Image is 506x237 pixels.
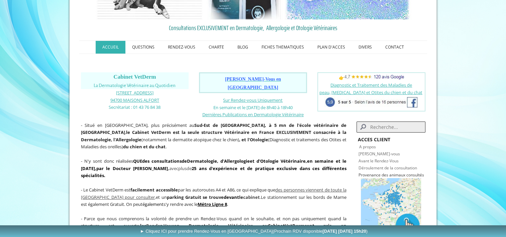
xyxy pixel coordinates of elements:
[109,104,161,110] span: Secrétariat : 01 43 76 84 38
[81,158,346,171] span: en semaine et le [DATE]
[130,187,155,193] span: facilement
[156,187,178,193] strong: accessible
[382,172,424,178] span: des animaux consultés
[379,41,411,54] a: CONTACT
[81,122,346,150] span: - Situé en [GEOGRAPHIC_DATA], plus précisément au , (notamment la dermatite atopique chez le chie...
[357,122,425,133] input: Search
[113,74,156,80] span: Cabinet VetDerm
[123,144,166,150] strong: du chien et du chat
[126,129,130,135] strong: le
[81,158,346,178] span: - N'y sont donc réalisées
[297,158,306,164] a: aire
[352,41,379,54] a: DIVERS
[239,137,268,143] b: , et l'Otologie
[339,75,404,81] span: 👉
[273,229,367,234] span: (Prochain RDV disponible )
[140,229,368,234] span: ► Cliquez ICI pour prendre Rendez-Vous en [GEOGRAPHIC_DATA]
[81,187,346,200] span: ,
[268,223,285,229] span: Cabinet
[151,158,182,164] a: consultations
[96,41,125,54] a: ACCUEIL
[319,82,412,95] a: Diagnostic et Traitement des Maladies de peau,
[96,165,169,171] b: ,
[224,158,250,164] a: Allergologie
[142,158,149,164] strong: des
[81,187,346,207] span: - Le Cabinet VetDerm est par les autoroutes A4 et A86, ce qui explique que et un Le stationnement...
[161,41,202,54] a: RENDEZ-VOUS
[116,90,154,96] span: [STREET_ADDRESS]
[224,194,239,200] span: devant
[243,194,260,200] span: cabinet
[359,165,417,171] a: Déroulement de la consultation
[322,229,366,234] b: [DATE] [DATE] 15h20
[125,41,161,54] a: QUESTIONS
[359,144,376,150] a: A propos
[359,172,361,178] span: P
[81,216,346,229] span: - Parce que nous comprenons la volonté de prendre un Rendez-Vous quand on le souhaite, et non pas...
[198,201,227,207] a: Métro Ligne 8
[202,111,304,117] a: Dernières Publications en Dermatologie Vétérinaire
[359,151,400,157] a: [PERSON_NAME]-vous
[96,165,168,171] span: par le Docteur [PERSON_NAME]
[225,77,281,90] a: [PERSON_NAME]-Vous en [GEOGRAPHIC_DATA]
[260,194,261,200] span: .
[146,223,166,229] span: Rendez-V
[81,158,346,178] span: avec de
[358,136,390,143] strong: ACCES CLIENT
[81,23,425,33] a: Consultations EXCLUSIVEMENT en Dermatologie, Allergologie et Otologie Vétérinaires
[132,129,257,135] b: Cabinet VetDerm est la seule structure Vétérinaire en
[331,89,422,95] a: [MEDICAL_DATA] et Otites du chien et du chat
[260,158,297,164] a: Otologie Vétérin
[306,158,307,164] strong: ,
[110,97,159,103] a: 94700 MAISONS ALFORT
[81,165,346,179] strong: 25 ans d'expérience et de pratique exclusive dans ces différentes spécialités.
[311,41,352,54] a: PLAN D'ACCES
[361,172,381,178] a: rovenance
[187,158,217,164] a: Dermatologie
[133,158,142,164] strong: QUE
[140,223,174,229] strong: les
[116,89,154,96] a: [STREET_ADDRESS]
[174,223,305,229] span: en Dermatologie Vétérinaire au VetDerm
[178,165,187,171] span: plus
[151,158,297,164] strong: de , d' et d'
[94,83,176,88] span: La Dermatologie Vétérinaire au Quotidien
[198,201,228,207] span: .
[231,41,255,54] a: BLOG
[167,194,260,200] span: parking Gratuit se trouve le
[255,41,311,54] a: FICHES THEMATIQUES
[223,97,283,103] a: Sur Rendez-vous Uniquement
[359,158,399,164] a: Avant le Rendez-Vous
[81,187,346,200] a: des personnes viennent de toute la [GEOGRAPHIC_DATA] pour consulter
[81,129,346,143] b: France EXCLUSIVEMENT consacrée à la Dermatologie, l'Allergologie
[172,223,174,229] span: s
[95,165,96,171] span: ,
[202,41,231,54] a: CHARTE
[142,201,164,207] span: également
[166,223,172,229] span: ou
[213,104,293,110] span: En semaine et le [DATE] de 8h40 à 18h40
[81,122,346,136] strong: Sud-Est de [GEOGRAPHIC_DATA], à 5 mn de l'école vétérinaire de [GEOGRAPHIC_DATA]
